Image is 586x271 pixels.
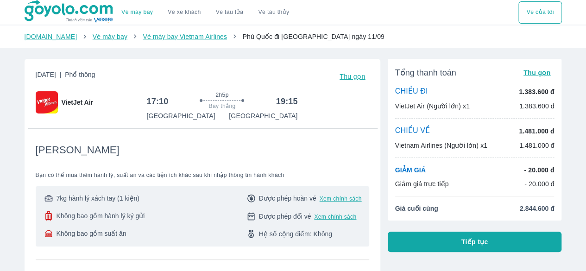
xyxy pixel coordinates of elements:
[56,229,126,238] span: Không bao gồm suất ăn
[518,1,561,24] button: Vé của tôi
[395,87,428,97] p: CHIỀU ĐI
[259,212,311,221] span: Được phép đổi vé
[519,126,554,136] p: 1.481.000 đ
[215,91,228,99] span: 2h5p
[395,101,470,111] p: VietJet Air (Người lớn) x1
[320,195,362,202] button: Xem chính sách
[519,101,554,111] p: 1.383.600 đ
[146,111,215,120] p: [GEOGRAPHIC_DATA]
[60,71,62,78] span: |
[519,141,554,150] p: 1.481.000 đ
[25,33,77,40] a: [DOMAIN_NAME]
[121,9,153,16] a: Vé máy bay
[146,96,168,107] h6: 17:10
[168,9,201,16] a: Vé xe khách
[208,1,251,24] a: Vé tàu lửa
[336,70,369,83] button: Thu gọn
[36,144,120,157] span: [PERSON_NAME]
[395,165,426,175] p: GIẢM GIÁ
[259,229,332,239] span: Hệ số cộng điểm: Không
[36,171,369,179] span: Bạn có thể mua thêm hành lý, suất ăn và các tiện ích khác sau khi nhập thông tin hành khách
[395,204,438,213] span: Giá cuối cùng
[395,67,456,78] span: Tổng thanh toán
[65,71,95,78] span: Phổ thông
[519,87,554,96] p: 1.383.600 đ
[388,232,562,252] button: Tiếp tục
[209,102,236,110] span: Bay thẳng
[36,70,95,83] span: [DATE]
[523,69,551,76] span: Thu gọn
[276,96,298,107] h6: 19:15
[340,73,365,80] span: Thu gọn
[524,179,554,189] p: - 20.000 đ
[251,1,296,24] button: Vé tàu thủy
[395,126,430,136] p: CHIỀU VỀ
[518,1,561,24] div: choose transportation mode
[56,194,139,203] span: 7kg hành lý xách tay (1 kiện)
[93,33,127,40] a: Vé máy bay
[395,141,487,150] p: Vietnam Airlines (Người lớn) x1
[520,204,554,213] span: 2.844.600 đ
[229,111,297,120] p: [GEOGRAPHIC_DATA]
[395,179,449,189] p: Giảm giá trực tiếp
[114,1,296,24] div: choose transportation mode
[259,194,316,203] span: Được phép hoàn vé
[143,33,227,40] a: Vé máy bay Vietnam Airlines
[62,98,93,107] span: VietJet Air
[461,237,488,246] span: Tiếp tục
[56,211,145,221] span: Không bao gồm hành lý ký gửi
[242,33,384,40] span: Phú Quốc đi [GEOGRAPHIC_DATA] ngày 11/09
[314,213,356,221] button: Xem chính sách
[520,66,554,79] button: Thu gọn
[25,32,562,41] nav: breadcrumb
[524,165,554,175] p: - 20.000 đ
